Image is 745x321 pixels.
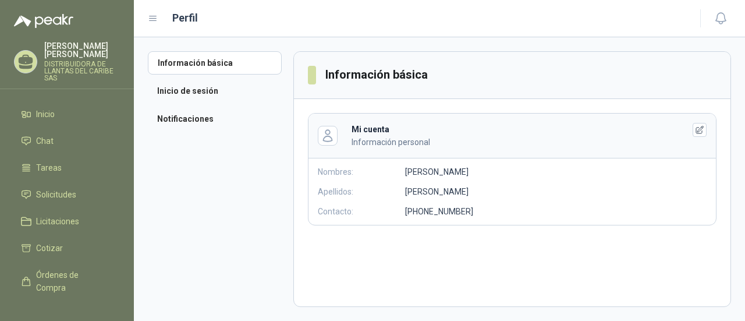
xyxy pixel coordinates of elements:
[36,269,109,294] span: Órdenes de Compra
[405,205,473,218] p: [PHONE_NUMBER]
[148,79,282,103] a: Inicio de sesión
[36,161,62,174] span: Tareas
[36,108,55,121] span: Inicio
[36,215,79,228] span: Licitaciones
[325,66,429,84] h3: Información básica
[318,205,405,218] p: Contacto:
[352,125,389,134] b: Mi cuenta
[44,61,120,82] p: DISTRIBUIDORA DE LLANTAS DEL CARIBE SAS
[36,135,54,147] span: Chat
[14,14,73,28] img: Logo peakr
[318,165,405,178] p: Nombres:
[405,185,469,198] p: [PERSON_NAME]
[36,242,63,255] span: Cotizar
[148,107,282,130] a: Notificaciones
[172,10,198,26] h1: Perfil
[14,103,120,125] a: Inicio
[36,188,76,201] span: Solicitudes
[352,136,666,149] p: Información personal
[14,184,120,206] a: Solicitudes
[148,51,282,75] a: Información básica
[14,130,120,152] a: Chat
[44,42,120,58] p: [PERSON_NAME] [PERSON_NAME]
[318,185,405,198] p: Apellidos:
[14,157,120,179] a: Tareas
[14,210,120,232] a: Licitaciones
[14,264,120,299] a: Órdenes de Compra
[405,165,469,178] p: [PERSON_NAME]
[14,237,120,259] a: Cotizar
